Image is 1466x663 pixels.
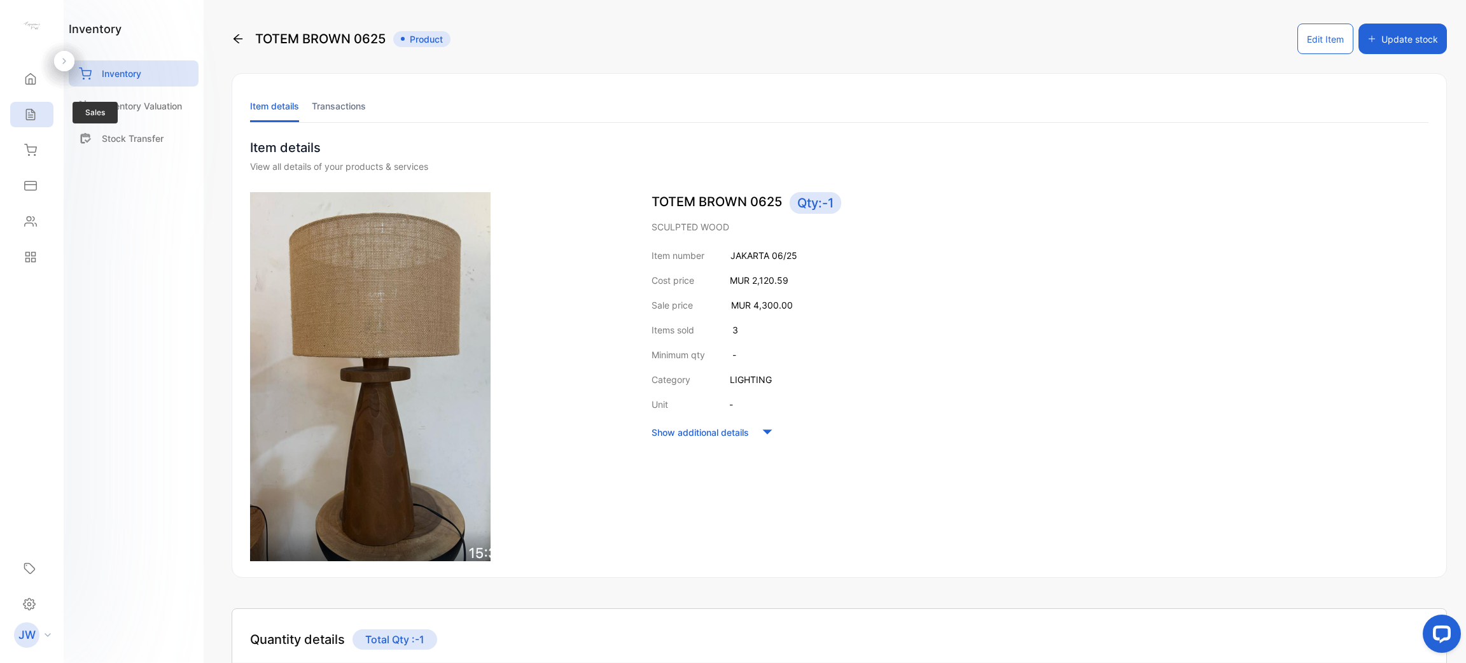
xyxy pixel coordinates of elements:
p: TOTEM BROWN 0625 [652,192,1428,214]
img: item [250,192,491,561]
img: logo [22,17,41,36]
a: Inventory [69,60,199,87]
p: Item number [652,249,704,262]
p: Minimum qty [652,348,705,361]
p: Total Qty : -1 [353,629,437,650]
p: 3 [732,323,738,337]
p: - [729,398,733,411]
p: Inventory Valuation [102,99,182,113]
p: JW [18,627,36,643]
div: TOTEM BROWN 0625 [232,24,450,54]
a: Stock Transfer [69,125,199,151]
li: Transactions [312,90,366,122]
span: Product [393,31,450,47]
p: SCULPTED WOOD [652,220,1428,234]
button: Edit Item [1297,24,1353,54]
span: Sales [73,102,118,123]
span: MUR 4,300.00 [731,300,793,311]
p: Inventory [102,67,141,80]
p: Items sold [652,323,694,337]
p: Sale price [652,298,693,312]
div: View all details of your products & services [250,160,1428,173]
li: Item details [250,90,299,122]
p: Stock Transfer [102,132,164,145]
p: Category [652,373,690,386]
a: Inventory Valuation [69,93,199,119]
span: Qty: -1 [790,192,841,214]
p: Show additional details [652,426,749,439]
p: Cost price [652,274,694,287]
iframe: LiveChat chat widget [1413,610,1466,663]
p: Item details [250,138,1428,157]
h4: Quantity details [250,630,345,649]
p: Unit [652,398,668,411]
span: MUR 2,120.59 [730,275,788,286]
button: Update stock [1358,24,1447,54]
p: JAKARTA 06/25 [730,249,797,262]
p: LIGHTING [730,373,772,386]
p: - [732,348,736,361]
h1: inventory [69,20,122,38]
